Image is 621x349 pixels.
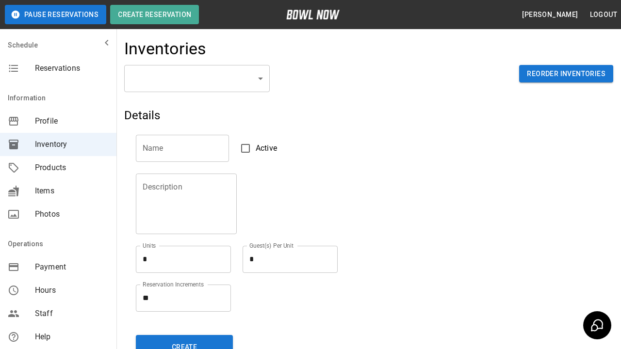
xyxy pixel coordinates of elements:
span: Reservations [35,63,109,74]
button: Reorder Inventories [519,65,613,83]
span: Profile [35,115,109,127]
span: Products [35,162,109,174]
span: Help [35,331,109,343]
span: Photos [35,208,109,220]
button: Logout [586,6,621,24]
span: Items [35,185,109,197]
button: Pause Reservations [5,5,106,24]
span: Payment [35,261,109,273]
img: logo [286,10,340,19]
h4: Inventories [124,39,207,59]
span: Staff [35,308,109,319]
div: ​ [124,65,270,92]
button: [PERSON_NAME] [518,6,582,24]
button: Create Reservation [110,5,199,24]
span: Inventory [35,139,109,150]
span: Active [256,143,277,154]
span: Hours [35,285,109,296]
h5: Details [124,108,450,123]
